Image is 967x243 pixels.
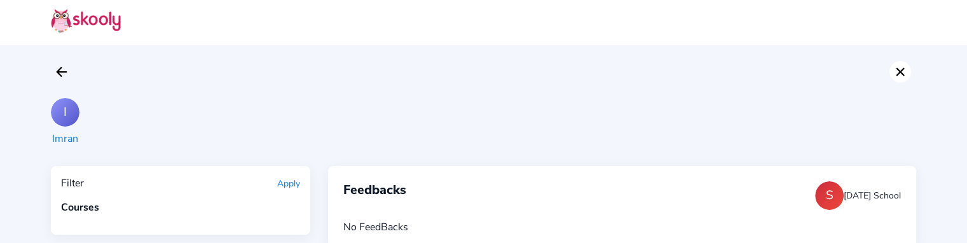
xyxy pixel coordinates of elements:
[343,220,901,234] div: No FeedBacks
[51,98,79,127] div: I
[893,64,908,80] ion-icon: close
[61,176,84,190] div: Filter
[844,190,901,202] div: [DATE] School
[815,181,844,210] div: S
[343,181,406,210] span: Feedbacks
[51,61,72,83] button: arrow back outline
[277,177,300,190] button: Apply
[51,8,121,33] img: Skooly
[54,64,69,80] ion-icon: arrow back outline
[889,61,911,83] button: close
[51,132,79,146] div: Imran
[61,200,300,214] div: Courses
